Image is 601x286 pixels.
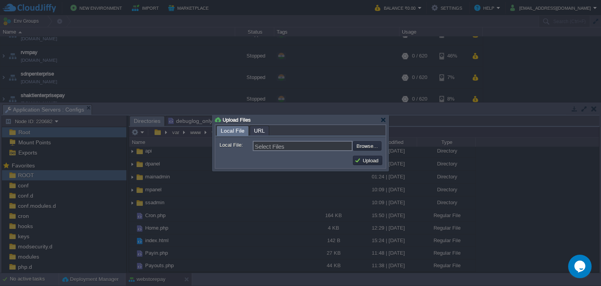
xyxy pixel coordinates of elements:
span: Local File [221,126,245,136]
button: Upload [354,157,381,164]
iframe: chat widget [568,255,593,278]
span: URL [254,126,265,135]
span: Upload Files [223,117,251,123]
label: Local File: [220,141,252,149]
